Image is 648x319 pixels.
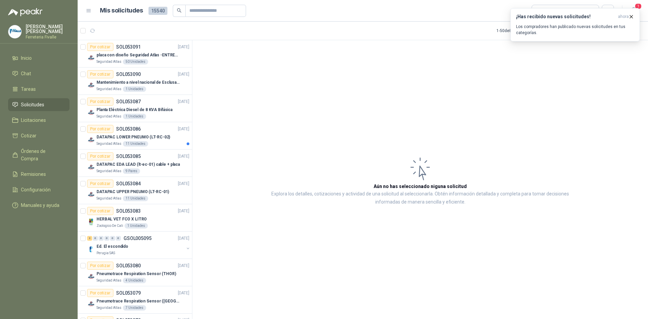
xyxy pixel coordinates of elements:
div: Por cotizar [87,180,113,188]
div: 0 [99,236,104,241]
span: Tareas [21,85,36,93]
div: Por cotizar [87,289,113,297]
div: 1 Unidades [123,114,146,119]
p: Pneumotrace Respiration Sensor ([GEOGRAPHIC_DATA]) [97,298,181,304]
img: Company Logo [87,81,95,89]
div: 4 Unidades [123,278,146,283]
span: 1 [634,3,642,9]
div: 1 Unidades [123,86,146,92]
img: Company Logo [87,136,95,144]
div: 50 Unidades [123,59,148,64]
div: 11 Unidades [123,196,148,201]
div: 7 Unidades [123,305,146,311]
img: Company Logo [87,300,95,308]
p: Seguridad Atlas [97,196,122,201]
a: Inicio [8,52,70,64]
p: SOL053085 [116,154,141,159]
div: Por cotizar [87,152,113,160]
a: Solicitudes [8,98,70,111]
div: Por cotizar [87,43,113,51]
p: [DATE] [178,153,189,160]
span: Manuales y ayuda [21,202,59,209]
button: ¡Has recibido nuevas solicitudes!ahora Los compradores han publicado nuevas solicitudes en tus ca... [510,8,640,42]
p: SOL053083 [116,209,141,213]
p: Seguridad Atlas [97,59,122,64]
div: Por cotizar [87,125,113,133]
span: Cotizar [21,132,36,139]
div: Todas [536,7,550,15]
span: Órdenes de Compra [21,148,63,162]
span: Chat [21,70,31,77]
a: Por cotizarSOL053083[DATE] Company LogoHERBAL VET FCO X LITROZoologico De Cali1 Unidades [78,204,192,232]
h3: ¡Has recibido nuevas solicitudes! [516,14,615,20]
a: Manuales y ayuda [8,199,70,212]
p: SOL053086 [116,127,141,131]
a: Por cotizarSOL053079[DATE] Company LogoPneumotrace Respiration Sensor ([GEOGRAPHIC_DATA])Segurida... [78,286,192,314]
span: Licitaciones [21,116,46,124]
p: HERBAL VET FCO X LITRO [97,216,147,222]
p: [DATE] [178,235,189,242]
div: Por cotizar [87,207,113,215]
a: Por cotizarSOL053080[DATE] Company LogoPneumotrace Respiration Sensor (THOR)Seguridad Atlas4 Unid... [78,259,192,286]
a: Por cotizarSOL053085[DATE] Company LogoDATAPAC EDA LEAD (lt-ec-01) cable + placaSeguridad Atlas9 ... [78,150,192,177]
span: Solicitudes [21,101,44,108]
div: Por cotizar [87,262,113,270]
div: 0 [93,236,98,241]
button: 1 [628,5,640,17]
p: Seguridad Atlas [97,114,122,119]
p: [DATE] [178,181,189,187]
p: GSOL005095 [124,236,152,241]
a: Chat [8,67,70,80]
img: Company Logo [87,54,95,62]
img: Company Logo [87,218,95,226]
p: [DATE] [178,71,189,78]
p: Perugia SAS [97,250,115,256]
p: SOL053080 [116,263,141,268]
p: Seguridad Atlas [97,305,122,311]
p: DATAPAC UPPER PNEUMO (LT-RC-01) [97,189,169,195]
img: Company Logo [87,163,95,171]
p: [PERSON_NAME] [PERSON_NAME] [26,24,70,34]
p: Seguridad Atlas [97,86,122,92]
div: 1 Unidades [125,223,148,229]
div: 9 Pares [123,168,140,174]
p: SOL053079 [116,291,141,295]
div: Por cotizar [87,98,113,106]
p: Ferreteria Fivalle [26,35,70,39]
img: Company Logo [87,108,95,116]
p: Mantenimiento a nivel nacional de Esclusas de Seguridad [97,79,181,86]
p: Seguridad Atlas [97,141,122,147]
p: SOL053090 [116,72,141,77]
span: Inicio [21,54,32,62]
a: Tareas [8,83,70,96]
p: [DATE] [178,126,189,132]
img: Company Logo [87,272,95,281]
p: [DATE] [178,44,189,50]
p: [DATE] [178,290,189,296]
p: SOL053091 [116,45,141,49]
div: 0 [110,236,115,241]
p: SOL053084 [116,181,141,186]
a: Por cotizarSOL053090[DATE] Company LogoMantenimiento a nivel nacional de Esclusas de SeguridadSeg... [78,68,192,95]
a: Configuración [8,183,70,196]
span: 15540 [148,7,167,15]
img: Company Logo [87,190,95,198]
a: Por cotizarSOL053084[DATE] Company LogoDATAPAC UPPER PNEUMO (LT-RC-01)Seguridad Atlas11 Unidades [78,177,192,204]
h1: Mis solicitudes [100,6,143,16]
a: Por cotizarSOL053091[DATE] Company Logoplaca con diseño Seguridad Atlas -ENTREGA en [GEOGRAPHIC_D... [78,40,192,68]
div: 1 - 50 de 8355 [496,25,540,36]
p: Explora los detalles, cotizaciones y actividad de una solicitud al seleccionarla. Obtén informaci... [260,190,580,206]
span: Remisiones [21,170,46,178]
a: Por cotizarSOL053087[DATE] Company LogoPlanta Eléctrica Diesel de 8 KVA BifásicaSeguridad Atlas1 ... [78,95,192,122]
p: DATAPAC EDA LEAD (lt-ec-01) cable + placa [97,161,180,168]
span: Configuración [21,186,51,193]
p: SOL053087 [116,99,141,104]
p: Seguridad Atlas [97,278,122,283]
a: Licitaciones [8,114,70,127]
p: [DATE] [178,263,189,269]
img: Company Logo [8,25,21,38]
p: placa con diseño Seguridad Atlas -ENTREGA en [GEOGRAPHIC_DATA] [97,52,181,58]
span: search [177,8,182,13]
div: 0 [104,236,109,241]
p: Los compradores han publicado nuevas solicitudes en tus categorías. [516,24,634,36]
